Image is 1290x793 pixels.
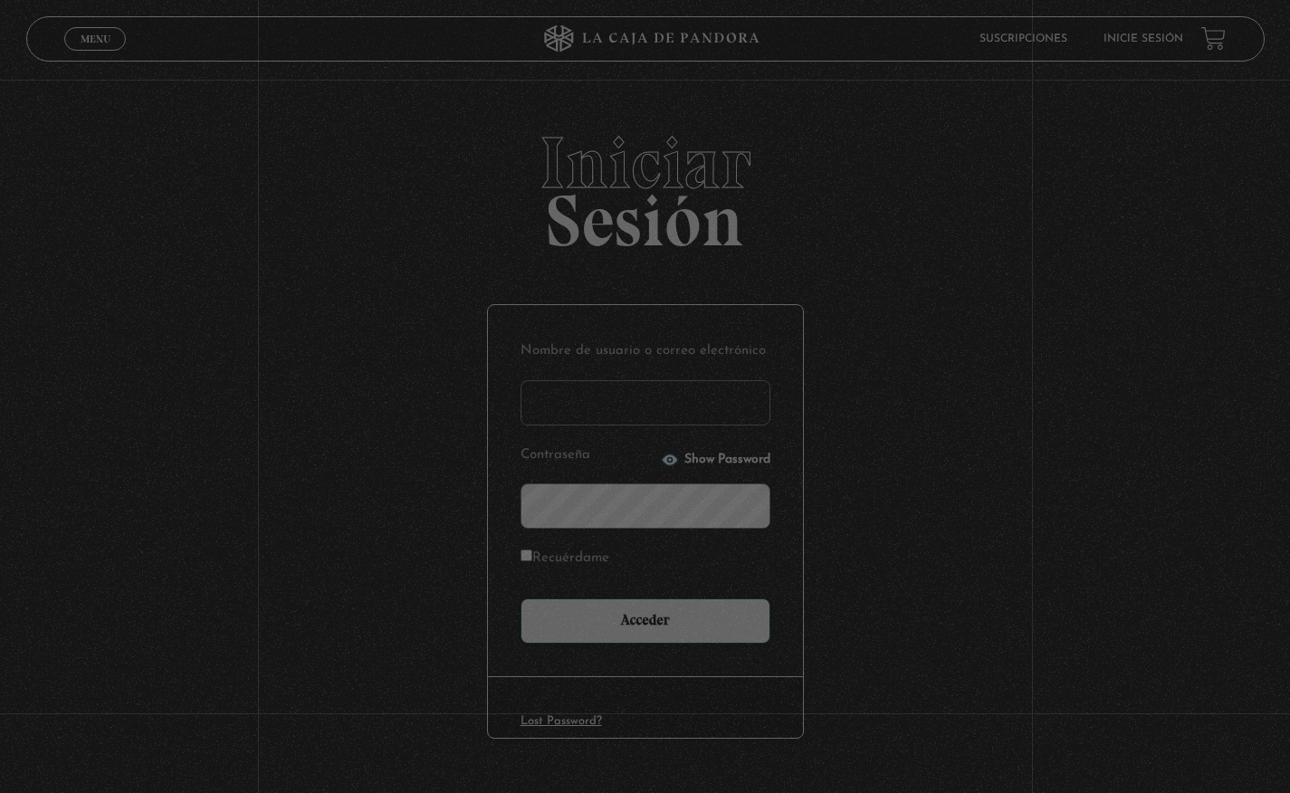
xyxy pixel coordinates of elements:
[979,33,1067,44] a: Suscripciones
[521,545,609,573] label: Recuérdame
[1201,26,1226,51] a: View your shopping cart
[521,442,655,470] label: Contraseña
[81,33,110,44] span: Menu
[684,454,770,466] span: Show Password
[521,338,770,366] label: Nombre de usuario o correo electrónico
[74,48,117,61] span: Cerrar
[521,715,602,727] a: Lost Password?
[521,598,770,644] input: Acceder
[521,549,532,561] input: Recuérdame
[661,451,770,469] button: Show Password
[26,127,1265,199] span: Iniciar
[26,127,1265,243] h2: Sesión
[1104,33,1183,44] a: Inicie sesión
